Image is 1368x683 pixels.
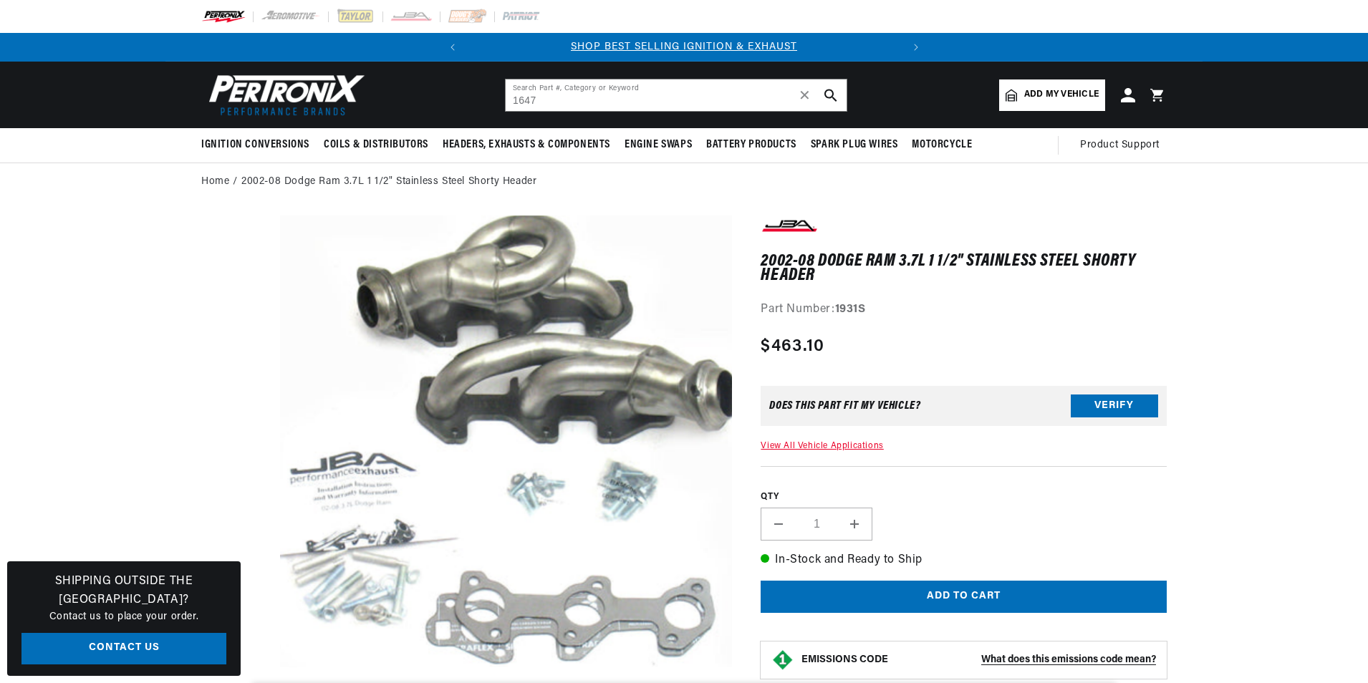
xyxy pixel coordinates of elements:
[467,39,902,55] div: Announcement
[21,573,226,609] h3: Shipping Outside the [GEOGRAPHIC_DATA]?
[21,633,226,665] a: Contact Us
[571,42,797,52] a: SHOP BEST SELLING IGNITION & EXHAUST
[443,137,610,152] span: Headers, Exhausts & Components
[769,400,920,412] div: Does This part fit My vehicle?
[625,137,692,152] span: Engine Swaps
[21,609,226,625] p: Contact us to place your order.
[801,654,1156,667] button: EMISSIONS CODEWhat does this emissions code mean?
[1080,128,1167,163] summary: Product Support
[201,174,229,190] a: Home
[811,137,898,152] span: Spark Plug Wires
[506,79,847,111] input: Search Part #, Category or Keyword
[761,334,824,359] span: $463.10
[771,649,794,672] img: Emissions code
[1024,88,1099,102] span: Add my vehicle
[801,654,888,665] strong: EMISSIONS CODE
[761,551,1167,570] p: In-Stock and Ready to Ship
[905,128,979,162] summary: Motorcycle
[1080,137,1160,153] span: Product Support
[324,137,428,152] span: Coils & Distributors
[438,33,467,62] button: Translation missing: en.sections.announcements.previous_announcement
[317,128,435,162] summary: Coils & Distributors
[902,33,930,62] button: Translation missing: en.sections.announcements.next_announcement
[761,254,1167,284] h1: 2002-08 Dodge Ram 3.7L 1 1/2" Stainless Steel Shorty Header
[761,491,1167,503] label: QTY
[201,137,309,152] span: Ignition Conversions
[435,128,617,162] summary: Headers, Exhausts & Components
[617,128,699,162] summary: Engine Swaps
[912,137,972,152] span: Motorcycle
[706,137,796,152] span: Battery Products
[761,442,883,450] a: View All Vehicle Applications
[201,70,366,120] img: Pertronix
[201,128,317,162] summary: Ignition Conversions
[815,79,847,111] button: search button
[981,654,1156,665] strong: What does this emissions code mean?
[201,174,1167,190] nav: breadcrumbs
[804,128,905,162] summary: Spark Plug Wires
[761,301,1167,319] div: Part Number:
[835,304,866,315] strong: 1931S
[999,79,1105,111] a: Add my vehicle
[761,581,1167,613] button: Add to cart
[467,39,902,55] div: 1 of 2
[165,33,1203,62] slideshow-component: Translation missing: en.sections.announcements.announcement_bar
[1071,394,1158,417] button: Verify
[241,174,536,190] a: 2002-08 Dodge Ram 3.7L 1 1/2" Stainless Steel Shorty Header
[699,128,804,162] summary: Battery Products
[201,215,732,674] media-gallery: Gallery Viewer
